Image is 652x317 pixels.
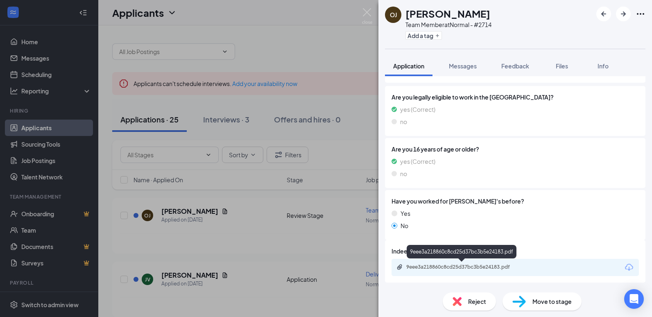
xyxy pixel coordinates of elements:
[393,62,424,70] span: Application
[400,157,435,166] span: yes (Correct)
[390,11,397,19] div: OJ
[618,9,628,19] svg: ArrowRight
[396,264,529,272] a: Paperclip9eee3a218860c8cd25d37bc3b5e24183.pdf
[400,105,435,114] span: yes (Correct)
[599,9,609,19] svg: ArrowLeftNew
[449,62,477,70] span: Messages
[392,247,435,256] span: Indeed Resume
[405,7,490,20] h1: [PERSON_NAME]
[596,7,611,21] button: ArrowLeftNew
[435,33,440,38] svg: Plus
[636,9,645,19] svg: Ellipses
[407,245,516,258] div: 9eee3a218860c8cd25d37bc3b5e24183.pdf
[392,145,639,154] span: Are you 16 years of age or older?
[401,209,410,218] span: Yes
[501,62,529,70] span: Feedback
[392,93,639,102] span: Are you legally eligible to work in the [GEOGRAPHIC_DATA]?
[532,297,572,306] span: Move to stage
[616,7,631,21] button: ArrowRight
[624,263,634,272] svg: Download
[405,20,491,29] div: Team Member at Normal - #2714
[624,289,644,309] div: Open Intercom Messenger
[405,31,442,40] button: PlusAdd a tag
[556,62,568,70] span: Files
[400,117,407,126] span: no
[392,197,524,206] span: Have you worked for [PERSON_NAME]'s before?
[468,297,486,306] span: Reject
[396,264,403,270] svg: Paperclip
[401,221,408,230] span: No
[598,62,609,70] span: Info
[406,264,521,270] div: 9eee3a218860c8cd25d37bc3b5e24183.pdf
[400,169,407,178] span: no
